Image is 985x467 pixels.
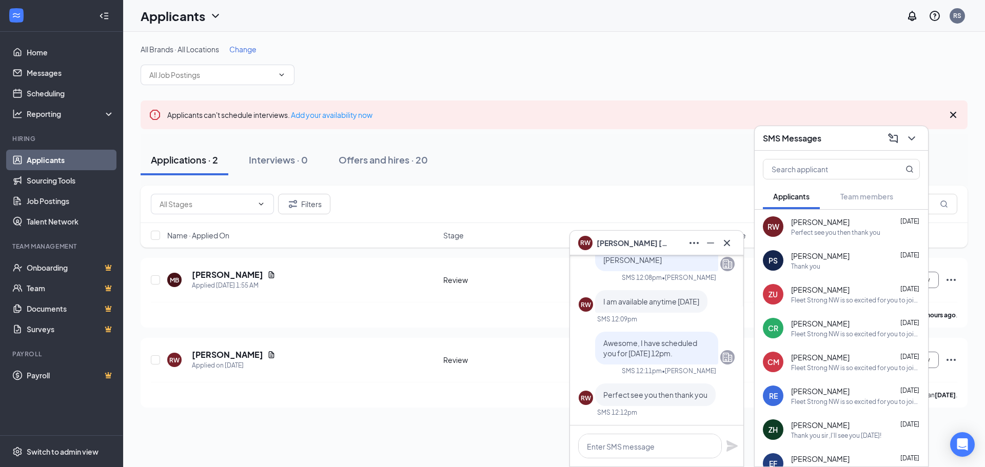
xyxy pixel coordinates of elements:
div: Open Intercom Messenger [950,432,975,457]
button: ChevronDown [903,130,920,147]
svg: ChevronDown [257,200,265,208]
input: All Job Postings [149,69,273,80]
b: 11 hours ago [918,311,956,319]
svg: Company [721,258,734,270]
div: Switch to admin view [27,446,98,457]
button: Filter Filters [278,194,330,214]
div: Fleet Strong NW is so excited for you to join our team! Do you know anyone else who might be inte... [791,363,920,372]
span: [DATE] [900,420,919,428]
span: [DATE] [900,353,919,360]
span: All Brands · All Locations [141,45,219,54]
button: ComposeMessage [885,130,901,147]
button: Cross [719,235,735,251]
div: Review [443,355,578,365]
div: Thank you [791,262,820,271]
div: Offers and hires · 20 [339,153,428,166]
span: Stage [443,230,464,240]
h5: [PERSON_NAME] [192,269,263,280]
div: RW [581,300,591,309]
svg: Minimize [704,237,717,249]
a: OnboardingCrown [27,257,114,278]
div: CR [768,323,778,333]
div: Reporting [27,109,115,119]
div: RW [169,356,180,364]
span: [PERSON_NAME] [PERSON_NAME] [597,237,668,249]
svg: Ellipses [945,354,957,366]
h1: Applicants [141,7,205,25]
span: • [PERSON_NAME] [662,273,716,282]
span: [DATE] [900,285,919,293]
span: • [PERSON_NAME] [662,367,716,375]
a: TeamCrown [27,278,114,298]
div: Fleet Strong NW is so excited for you to join our team! Do you know anyone else who might be inte... [791,330,920,338]
span: Team members [840,192,893,201]
a: PayrollCrown [27,365,114,385]
span: Applicants [773,192,810,201]
span: Awesome, I have scheduled you for [DATE] 12pm. [603,338,697,358]
div: Applied [DATE] 1:55 AM [192,280,275,291]
div: RW [581,394,591,402]
svg: ChevronDown [209,10,222,22]
a: Home [27,42,114,63]
svg: Document [267,271,275,279]
div: CM [767,357,779,367]
div: RW [767,221,779,232]
svg: Company [721,351,734,363]
div: RE [769,391,778,401]
div: SMS 12:08pm [622,273,662,282]
span: Change [229,45,257,54]
div: ZU [769,289,778,299]
span: [PERSON_NAME] [791,352,850,362]
svg: Analysis [12,109,23,119]
span: Applicants can't schedule interviews. [167,110,372,119]
svg: Cross [947,109,959,121]
div: Fleet Strong NW is so excited for you to join our team! Do you know anyone else who might be inte... [791,397,920,406]
a: Add your availability now [291,110,372,119]
svg: MagnifyingGlass [940,200,948,208]
span: [DATE] [900,387,919,394]
button: Ellipses [686,235,702,251]
div: PS [769,255,778,266]
svg: Filter [287,198,299,210]
svg: ChevronDown [278,71,286,79]
button: Plane [726,440,738,452]
svg: WorkstreamLogo [11,10,22,21]
div: Interviews · 0 [249,153,308,166]
div: SMS 12:11pm [622,367,662,375]
div: Fleet Strong NW is so excited for you to join our team! Do you know anyone else who might be inte... [791,296,920,304]
svg: Document [267,351,275,359]
div: MB [170,276,179,285]
div: Applications · 2 [151,153,218,166]
div: SMS 12:12pm [597,408,637,417]
span: [PERSON_NAME] [791,217,850,227]
div: Hiring [12,134,112,143]
span: I am available anytime [DATE] [603,297,699,306]
svg: Ellipses [688,237,700,249]
a: Scheduling [27,83,114,104]
svg: QuestionInfo [929,10,941,22]
div: Team Management [12,242,112,251]
span: [PERSON_NAME] [791,386,850,396]
svg: Error [149,109,161,121]
div: RS [953,11,961,20]
span: [PERSON_NAME] [791,420,850,430]
span: [DATE] [900,251,919,259]
input: All Stages [160,198,253,210]
div: Applied on [DATE] [192,360,275,371]
div: ZH [769,424,778,435]
a: SurveysCrown [27,319,114,339]
input: Search applicant [763,159,885,179]
a: Sourcing Tools [27,170,114,191]
svg: ChevronDown [905,132,918,145]
a: Messages [27,63,114,83]
span: [DATE] [900,319,919,327]
div: Thank you sir ,I'll see you [DATE]! [791,431,881,440]
span: [DATE] [900,454,919,462]
span: [DATE] [900,217,919,225]
span: [PERSON_NAME] [791,251,850,261]
h3: SMS Messages [763,133,821,144]
span: [PERSON_NAME] [791,285,850,295]
button: Minimize [702,235,719,251]
svg: Settings [12,446,23,457]
span: [PERSON_NAME] [791,318,850,329]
